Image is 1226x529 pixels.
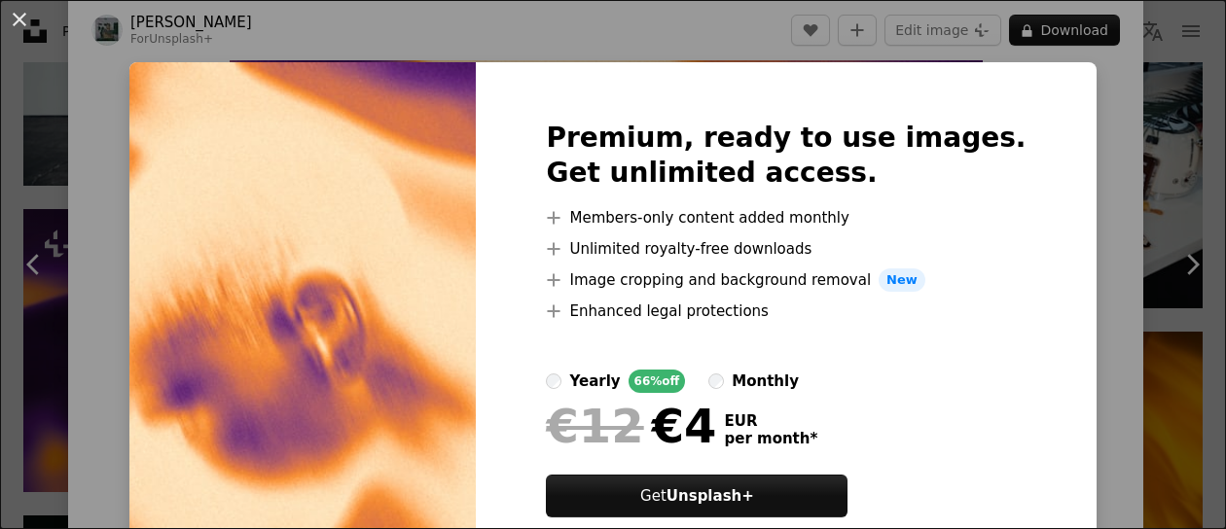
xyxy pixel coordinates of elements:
li: Enhanced legal protections [546,300,1026,323]
li: Unlimited royalty-free downloads [546,237,1026,261]
div: monthly [732,370,799,393]
div: yearly [569,370,620,393]
h2: Premium, ready to use images. Get unlimited access. [546,121,1026,191]
li: Image cropping and background removal [546,268,1026,292]
input: yearly66%off [546,373,561,389]
span: €12 [546,401,643,451]
input: monthly [708,373,724,389]
span: EUR [724,412,817,430]
button: GetUnsplash+ [546,475,847,517]
li: Members-only content added monthly [546,206,1026,229]
strong: Unsplash+ [667,487,754,505]
span: New [879,268,925,292]
div: 66% off [629,370,686,393]
span: per month * [724,430,817,447]
div: €4 [546,401,716,451]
